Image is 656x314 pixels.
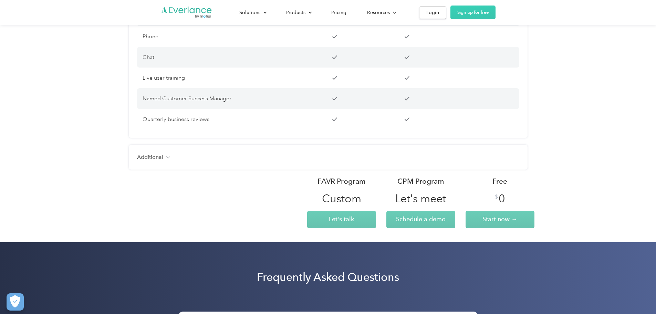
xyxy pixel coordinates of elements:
a: Sign up for free [450,6,496,19]
a: Phone [143,33,158,40]
p: Live user training [143,73,297,83]
a: Start now → [466,211,534,228]
div: Products [286,8,305,17]
div: $ [495,193,498,200]
div: CPM Program [397,176,444,186]
button: Cookies Settings [7,293,24,311]
div: Custom [322,192,361,205]
p: Named Customer Success Manager [143,94,297,103]
div: Login [426,8,439,17]
a: Schedule a demo [386,211,455,228]
div: 0 [499,192,505,205]
div: Solutions [239,8,260,17]
a: Pricing [324,7,353,19]
span: Schedule a demo [396,215,446,223]
a: Login [419,6,446,19]
h2: Frequently Asked Questions [257,270,399,284]
input: Submit [118,62,164,77]
span: Start now → [482,215,518,223]
div: Resources [367,8,390,17]
span: Let's talk [329,215,354,223]
div: Solutions [232,7,272,19]
div: FAVR Program [317,176,366,186]
div: Products [279,7,317,19]
a: Let's talk [307,211,376,228]
h4: Additional [137,153,163,161]
p: Chat [143,52,297,62]
div: Pricing [331,8,346,17]
input: Submit [118,91,164,105]
a: Go to homepage [161,6,212,19]
div: Resources [360,7,402,19]
div: Free [492,176,507,186]
p: Quarterly business reviews [143,114,297,124]
div: Let's meet [395,192,446,205]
